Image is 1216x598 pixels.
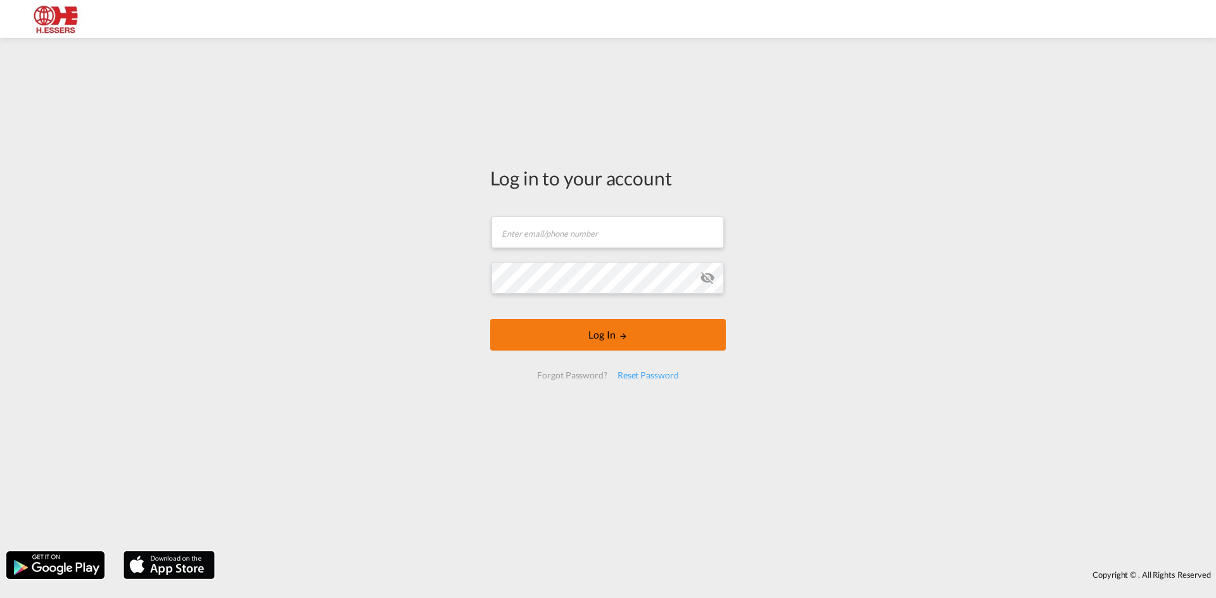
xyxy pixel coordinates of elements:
button: LOGIN [490,319,726,351]
div: Log in to your account [490,165,726,191]
md-icon: icon-eye-off [700,270,715,285]
div: Reset Password [612,364,684,387]
img: google.png [5,550,106,580]
div: Forgot Password? [532,364,612,387]
div: Copyright © . All Rights Reserved [221,564,1216,585]
img: 690005f0ba9d11ee90968bb23dcea500.JPG [19,5,104,34]
input: Enter email/phone number [491,216,724,248]
img: apple.png [122,550,216,580]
